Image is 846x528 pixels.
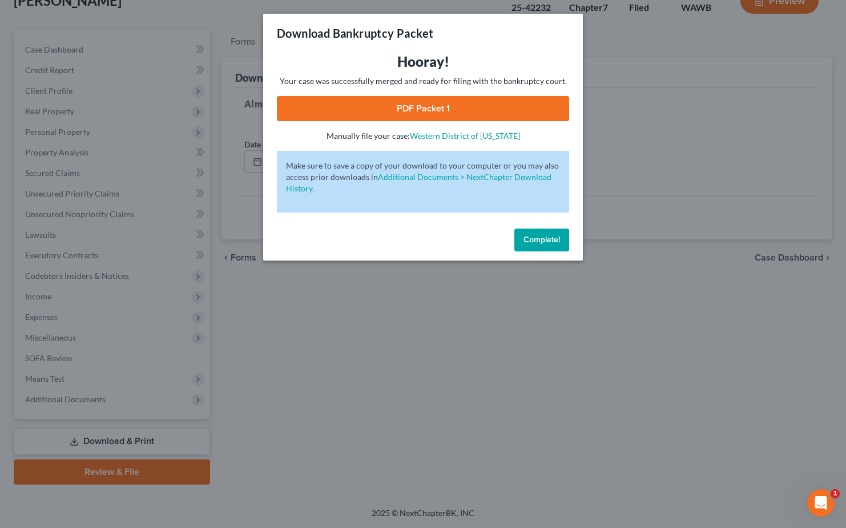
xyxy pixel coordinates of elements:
[277,25,433,41] h3: Download Bankruptcy Packet
[523,235,560,245] span: Complete!
[277,130,569,142] p: Manually file your case:
[286,160,560,194] p: Make sure to save a copy of your download to your computer or you may also access prior downloads in
[277,75,569,87] p: Your case was successfully merged and ready for filing with the bankruptcy court.
[831,489,840,498] span: 1
[286,172,551,193] a: Additional Documents > NextChapter Download History.
[410,131,520,141] a: Western District of [US_STATE]
[277,96,569,121] a: PDF Packet 1
[514,229,569,251] button: Complete!
[277,53,569,71] h3: Hooray!
[807,489,835,517] iframe: Intercom live chat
